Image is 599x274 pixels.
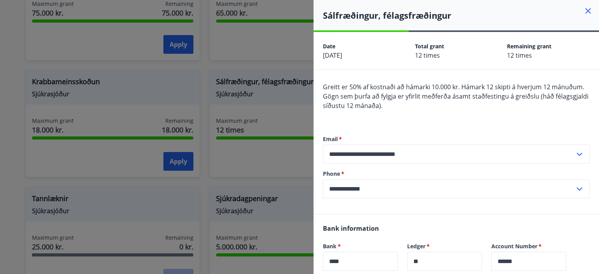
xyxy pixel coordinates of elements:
span: Gögn sem þurfa að fylgja er yfirlit meðferða ásamt staðfestingu á greiðslu (háð félagsgjaldi síðu... [323,92,588,110]
span: 12 times [507,51,532,60]
span: Bank information [323,224,379,233]
span: Greitt er 50% af kostnaði að hámarki 10.000 kr. Hámark 12 skipti á hverjum 12 mánuðum. [323,83,584,91]
span: Remaining grant [507,42,551,50]
span: Date [323,42,335,50]
label: Phone [323,170,590,178]
label: Email [323,135,590,143]
h4: Sálfræðingur, félagsfræðingur [323,9,599,21]
span: Total grant [415,42,444,50]
span: [DATE] [323,51,342,60]
label: Bank [323,242,398,250]
label: Account Number [491,242,566,250]
label: Ledger [407,242,482,250]
span: 12 times [415,51,440,60]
